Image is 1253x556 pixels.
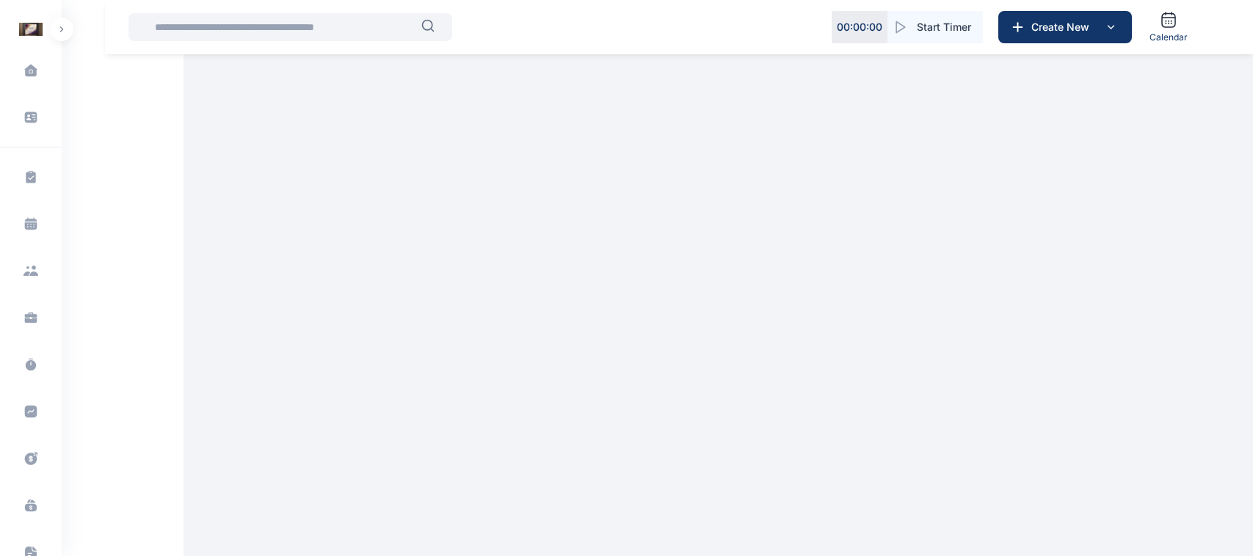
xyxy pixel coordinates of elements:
[917,20,971,34] span: Start Timer
[998,11,1132,43] button: Create New
[1144,5,1194,49] a: Calendar
[1150,32,1188,43] span: Calendar
[1025,20,1102,34] span: Create New
[887,11,983,43] button: Start Timer
[837,20,882,34] p: 00 : 00 : 00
